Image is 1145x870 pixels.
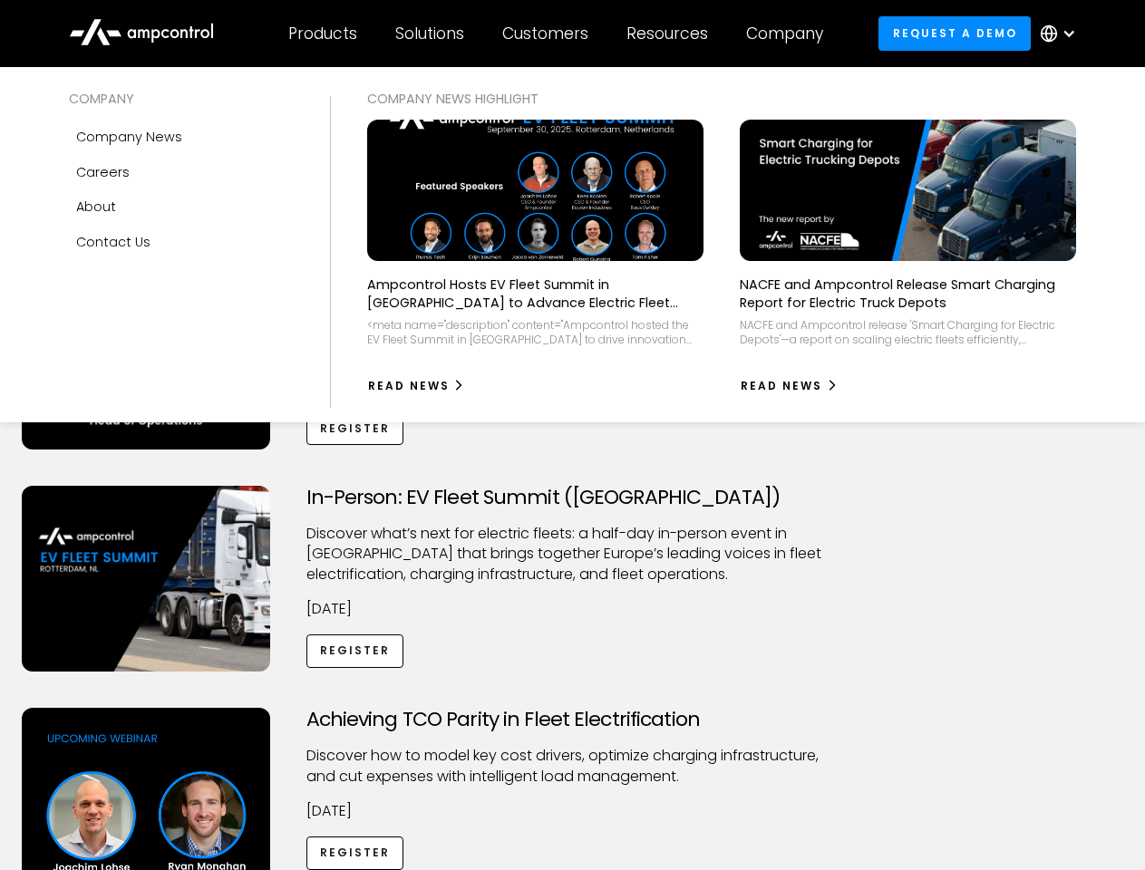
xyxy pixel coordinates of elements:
div: Customers [502,24,588,43]
div: Products [288,24,357,43]
a: Register [306,836,404,870]
div: COMPANY [69,89,294,109]
p: [DATE] [306,801,839,821]
p: NACFE and Ampcontrol Release Smart Charging Report for Electric Truck Depots [740,275,1076,312]
a: Request a demo [878,16,1031,50]
div: COMPANY NEWS Highlight [367,89,1077,109]
div: Contact Us [76,232,150,252]
a: Careers [69,155,294,189]
h3: Achieving TCO Parity in Fleet Electrification [306,708,839,731]
div: Solutions [395,24,464,43]
div: Resources [626,24,708,43]
p: Ampcontrol Hosts EV Fleet Summit in [GEOGRAPHIC_DATA] to Advance Electric Fleet Management in [GE... [367,275,703,312]
div: Company [746,24,823,43]
p: ​Discover what’s next for electric fleets: a half-day in-person event in [GEOGRAPHIC_DATA] that b... [306,524,839,585]
a: About [69,189,294,224]
a: Read News [740,372,839,401]
div: Careers [76,162,130,182]
div: Read News [368,378,450,394]
div: <meta name="description" content="Ampcontrol hosted the EV Fleet Summit in [GEOGRAPHIC_DATA] to d... [367,318,703,346]
div: Read News [741,378,822,394]
a: Contact Us [69,225,294,259]
div: Company news [76,127,182,147]
div: NACFE and Ampcontrol release 'Smart Charging for Electric Depots'—a report on scaling electric fl... [740,318,1076,346]
p: Discover how to model key cost drivers, optimize charging infrastructure, and cut expenses with i... [306,746,839,787]
a: Register [306,634,404,668]
h3: In-Person: EV Fleet Summit ([GEOGRAPHIC_DATA]) [306,486,839,509]
p: [DATE] [306,599,839,619]
a: Read News [367,372,466,401]
div: About [76,197,116,217]
a: Company news [69,120,294,154]
a: Register [306,411,404,445]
